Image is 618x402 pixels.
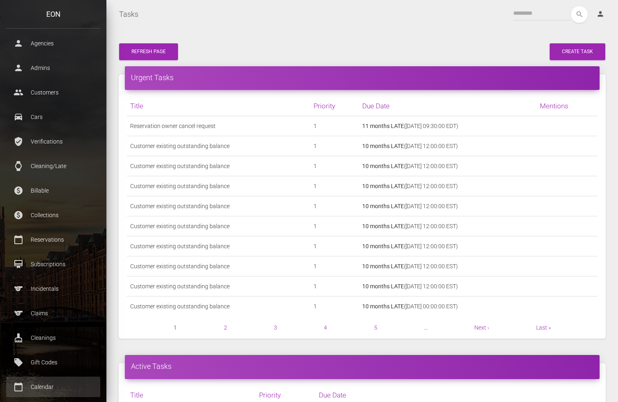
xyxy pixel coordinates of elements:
[127,256,310,276] td: Customer existing outstanding balance
[550,43,605,60] button: Create Task
[362,183,404,189] b: 10 months LATE
[6,254,100,274] a: card_membership Subscriptions
[359,116,537,136] td: ([DATE] 09:30:00 EDT)
[274,324,277,331] a: 3
[359,176,537,196] td: ([DATE] 12:00:00 EST)
[6,303,100,323] a: sports Claims
[12,62,94,74] p: Admins
[310,196,359,216] td: 1
[6,33,100,54] a: person Agencies
[12,307,94,319] p: Claims
[359,256,537,276] td: ([DATE] 12:00:00 EST)
[362,243,404,249] b: 10 months LATE
[12,184,94,197] p: Billable
[362,283,404,290] b: 10 months LATE
[310,236,359,256] td: 1
[310,116,359,136] td: 1
[127,276,310,296] td: Customer existing outstanding balance
[310,256,359,276] td: 1
[127,196,310,216] td: Customer existing outstanding balance
[310,176,359,196] td: 1
[362,203,404,209] b: 10 months LATE
[310,136,359,156] td: 1
[359,296,537,317] td: ([DATE] 00:00:00 EST)
[127,156,310,176] td: Customer existing outstanding balance
[571,6,588,23] button: search
[474,324,489,331] a: Next ›
[6,82,100,103] a: people Customers
[359,236,537,256] td: ([DATE] 12:00:00 EST)
[12,381,94,393] p: Calendar
[12,332,94,344] p: Cleanings
[6,156,100,176] a: watch Cleaning/Late
[119,43,178,60] button: Refresh Page
[310,96,359,116] th: Priority
[127,116,310,136] td: Reservation owner cancel request
[424,323,428,332] span: …
[127,296,310,317] td: Customer existing outstanding balance
[310,156,359,176] td: 1
[374,324,377,331] a: 5
[127,96,310,116] th: Title
[590,6,612,22] a: person
[12,356,94,368] p: Gift Codes
[131,361,593,371] h4: Active Tasks
[324,324,327,331] a: 4
[362,123,404,129] b: 11 months LATE
[6,205,100,225] a: paid Collections
[310,216,359,236] td: 1
[359,136,537,156] td: ([DATE] 12:00:00 EST)
[12,258,94,270] p: Subscriptions
[6,278,100,299] a: sports Incidentals
[12,160,94,172] p: Cleaning/Late
[12,111,94,123] p: Cars
[12,234,94,246] p: Reservations
[359,96,537,116] th: Due Date
[224,324,227,331] a: 2
[362,163,404,169] b: 10 months LATE
[127,136,310,156] td: Customer existing outstanding balance
[12,209,94,221] p: Collections
[12,283,94,295] p: Incidentals
[536,324,551,331] a: Last »
[6,377,100,397] a: calendar_today Calendar
[310,276,359,296] td: 1
[6,229,100,250] a: calendar_today Reservations
[359,216,537,236] td: ([DATE] 12:00:00 EST)
[119,4,138,25] a: Tasks
[362,223,404,229] b: 10 months LATE
[127,176,310,196] td: Customer existing outstanding balance
[6,352,100,373] a: local_offer Gift Codes
[359,156,537,176] td: ([DATE] 12:00:00 EST)
[12,37,94,49] p: Agencies
[12,86,94,99] p: Customers
[6,131,100,152] a: verified_user Verifications
[362,263,404,269] b: 10 months LATE
[537,96,598,116] th: Mentions
[6,328,100,348] a: cleaning_services Cleanings
[127,323,598,332] nav: pager
[12,135,94,148] p: Verifications
[362,303,404,310] b: 10 months LATE
[6,180,100,201] a: paid Billable
[310,296,359,317] td: 1
[6,107,100,127] a: drive_eta Cars
[6,58,100,78] a: person Admins
[362,143,404,149] b: 10 months LATE
[127,236,310,256] td: Customer existing outstanding balance
[359,276,537,296] td: ([DATE] 12:00:00 EST)
[359,196,537,216] td: ([DATE] 12:00:00 EST)
[127,216,310,236] td: Customer existing outstanding balance
[131,72,593,83] h4: Urgent Tasks
[174,323,177,332] span: 1
[596,10,604,18] i: person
